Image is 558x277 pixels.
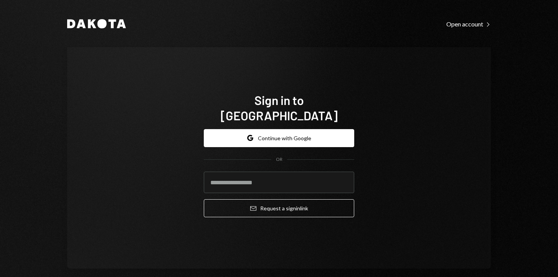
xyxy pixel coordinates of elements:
button: Continue with Google [204,129,354,147]
div: OR [276,156,282,163]
button: Request a signinlink [204,199,354,217]
a: Open account [446,20,491,28]
h1: Sign in to [GEOGRAPHIC_DATA] [204,92,354,123]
